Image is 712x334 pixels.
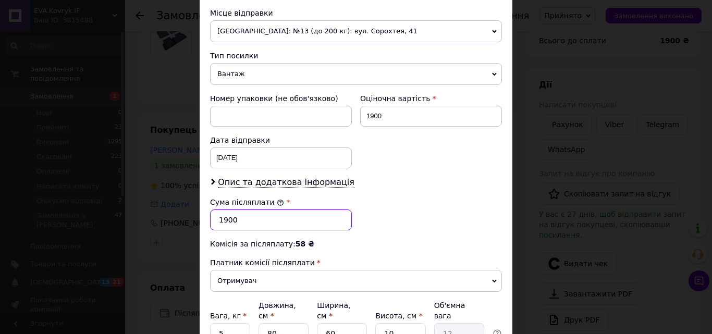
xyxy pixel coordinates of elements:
span: Тип посилки [210,52,258,60]
div: Оціночна вартість [360,93,502,104]
label: Сума післяплати [210,198,284,206]
span: Отримувач [210,270,502,292]
div: Дата відправки [210,135,352,145]
label: Вага, кг [210,312,247,320]
label: Висота, см [375,312,422,320]
div: Номер упаковки (не обов'язково) [210,93,352,104]
span: Платник комісії післяплати [210,258,315,267]
span: 58 ₴ [296,240,314,248]
span: Вантаж [210,63,502,85]
label: Ширина, см [317,301,350,320]
span: Місце відправки [210,9,273,17]
label: Довжина, см [259,301,296,320]
div: Об'ємна вага [434,300,484,321]
span: Опис та додаткова інформація [218,177,354,188]
span: [GEOGRAPHIC_DATA]: №13 (до 200 кг): вул. Сорохтея, 41 [210,20,502,42]
div: Комісія за післяплату: [210,239,502,249]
